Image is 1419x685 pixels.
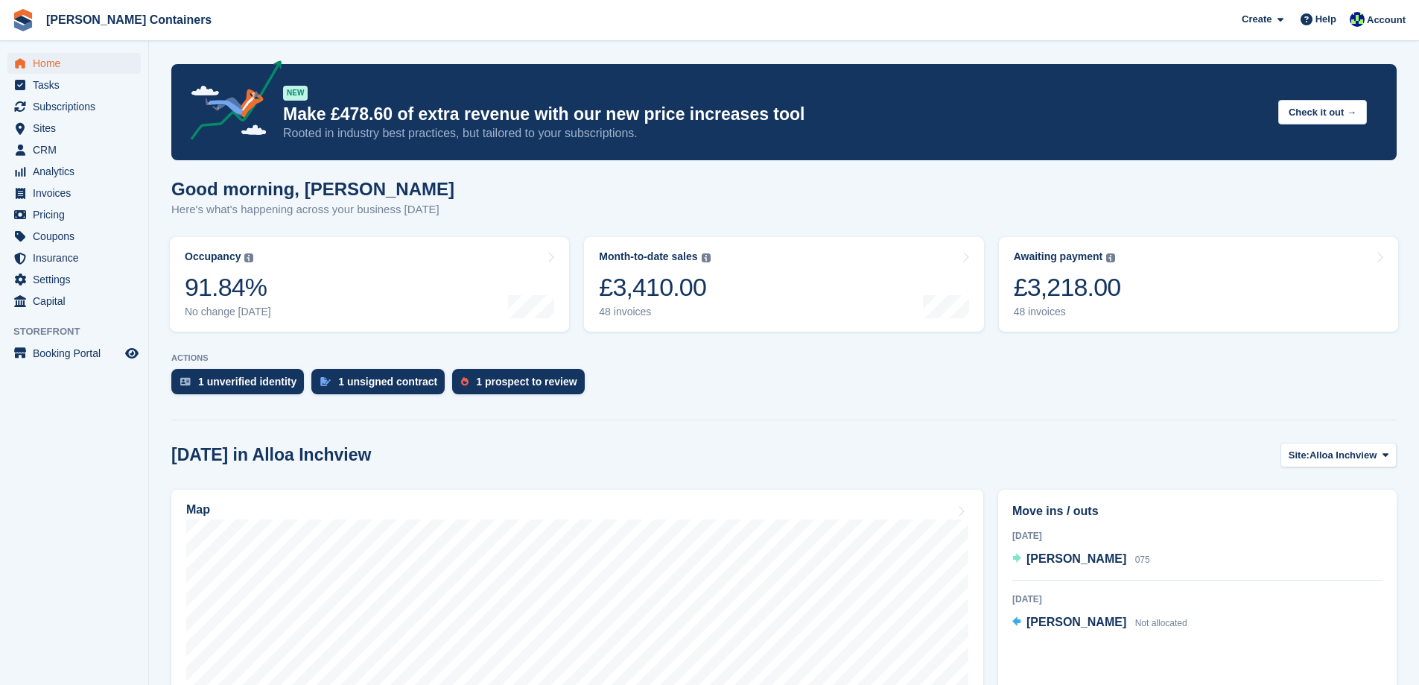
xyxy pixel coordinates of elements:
[33,161,122,182] span: Analytics
[185,250,241,263] div: Occupancy
[1106,253,1115,262] img: icon-info-grey-7440780725fd019a000dd9b08b2336e03edf1995a4989e88bcd33f0948082b44.svg
[33,343,122,364] span: Booking Portal
[12,9,34,31] img: stora-icon-8386f47178a22dfd0bd8f6a31ec36ba5ce8667c1dd55bd0f319d3a0aa187defe.svg
[1278,100,1367,124] button: Check it out →
[33,96,122,117] span: Subscriptions
[180,377,191,386] img: verify_identity-adf6edd0f0f0b5bbfe63781bf79b02c33cf7c696d77639b501bdc392416b5a36.svg
[7,183,141,203] a: menu
[198,376,296,388] div: 1 unverified identity
[283,86,308,101] div: NEW
[33,247,122,268] span: Insurance
[171,445,371,465] h2: [DATE] in Alloa Inchview
[283,104,1266,125] p: Make £478.60 of extra revenue with our new price increases tool
[1012,502,1383,520] h2: Move ins / outs
[311,369,452,402] a: 1 unsigned contract
[33,291,122,312] span: Capital
[185,306,271,318] div: No change [DATE]
[1012,529,1383,543] div: [DATE]
[1135,618,1187,628] span: Not allocated
[123,344,141,362] a: Preview store
[171,369,311,402] a: 1 unverified identity
[186,503,210,517] h2: Map
[7,269,141,290] a: menu
[7,226,141,247] a: menu
[476,376,577,388] div: 1 prospect to review
[33,269,122,290] span: Settings
[1012,613,1187,633] a: [PERSON_NAME] Not allocated
[7,161,141,182] a: menu
[33,204,122,225] span: Pricing
[1280,443,1397,467] button: Site: Alloa Inchview
[1310,448,1377,463] span: Alloa Inchview
[599,250,697,263] div: Month-to-date sales
[1012,593,1383,606] div: [DATE]
[1315,12,1336,27] span: Help
[584,237,983,332] a: Month-to-date sales £3,410.00 48 invoices
[171,179,454,199] h1: Good morning, [PERSON_NAME]
[13,324,148,339] span: Storefront
[1012,550,1150,569] a: [PERSON_NAME] 075
[7,139,141,160] a: menu
[7,118,141,139] a: menu
[999,237,1398,332] a: Awaiting payment £3,218.00 48 invoices
[338,376,437,388] div: 1 unsigned contract
[7,204,141,225] a: menu
[7,53,141,74] a: menu
[40,7,218,32] a: [PERSON_NAME] Containers
[1014,250,1103,263] div: Awaiting payment
[7,75,141,95] a: menu
[599,272,710,303] div: £3,410.00
[178,60,282,145] img: price-adjustments-announcement-icon-8257ccfd72463d97f412b2fc003d46551f7dbcb40ab6d574587a9cd5c0d94...
[33,139,122,160] span: CRM
[7,247,141,268] a: menu
[7,343,141,364] a: menu
[1014,272,1121,303] div: £3,218.00
[452,369,591,402] a: 1 prospect to review
[283,125,1266,142] p: Rooted in industry best practices, but tailored to your subscriptions.
[1367,13,1406,28] span: Account
[7,96,141,117] a: menu
[33,75,122,95] span: Tasks
[33,226,122,247] span: Coupons
[33,118,122,139] span: Sites
[461,377,469,386] img: prospect-51fa495bee0391a8d652442698ab0144808aea92771e9ea1ae160a38d050c398.svg
[1350,12,1365,27] img: Audra Whitelaw
[702,253,711,262] img: icon-info-grey-7440780725fd019a000dd9b08b2336e03edf1995a4989e88bcd33f0948082b44.svg
[1026,616,1126,628] span: [PERSON_NAME]
[33,183,122,203] span: Invoices
[33,53,122,74] span: Home
[599,306,710,318] div: 48 invoices
[170,237,569,332] a: Occupancy 91.84% No change [DATE]
[1289,448,1310,463] span: Site:
[1026,552,1126,565] span: [PERSON_NAME]
[171,353,1397,363] p: ACTIONS
[320,377,331,386] img: contract_signature_icon-13c848040528278c33f63329250d36e43548de30e8caae1d1a13099fd9432cc5.svg
[185,272,271,303] div: 91.84%
[171,201,454,218] p: Here's what's happening across your business [DATE]
[1014,306,1121,318] div: 48 invoices
[1135,555,1150,565] span: 075
[7,291,141,312] a: menu
[1242,12,1272,27] span: Create
[244,253,253,262] img: icon-info-grey-7440780725fd019a000dd9b08b2336e03edf1995a4989e88bcd33f0948082b44.svg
